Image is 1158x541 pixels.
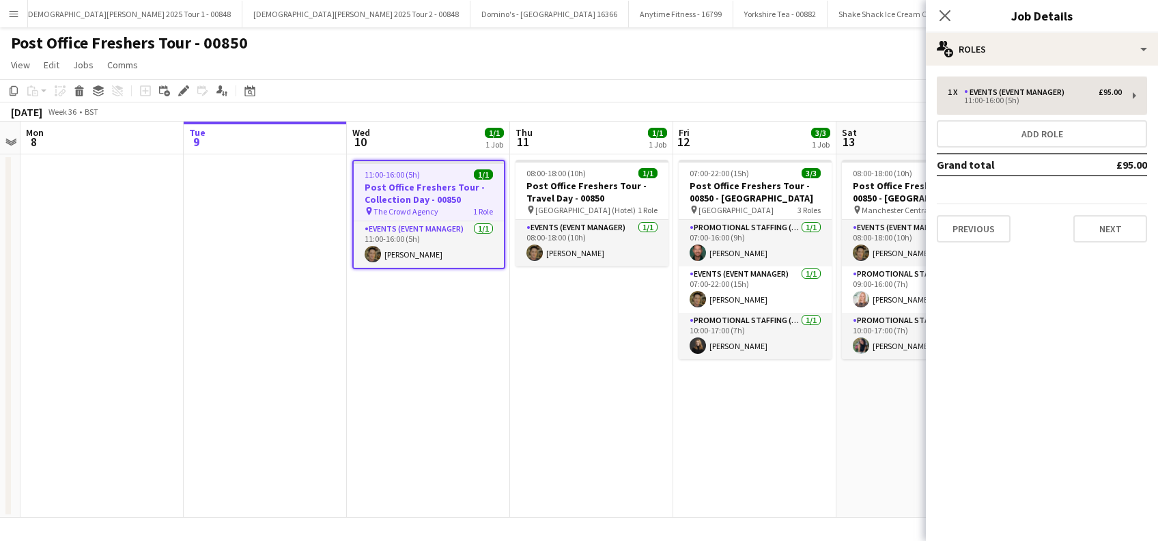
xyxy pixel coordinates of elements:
[629,1,733,27] button: Anytime Fitness - 16799
[812,139,830,150] div: 1 Job
[11,33,248,53] h1: Post Office Freshers Tour - 00850
[842,180,995,204] h3: Post Office Freshers Tour - 00850 - [GEOGRAPHIC_DATA]
[842,126,857,139] span: Sat
[811,128,830,138] span: 3/3
[679,220,832,266] app-card-role: Promotional Staffing (Brand Ambassadors)1/107:00-16:00 (9h)[PERSON_NAME]
[516,180,668,204] h3: Post Office Freshers Tour - Travel Day - 00850
[679,160,832,359] app-job-card: 07:00-22:00 (15h)3/3Post Office Freshers Tour - 00850 - [GEOGRAPHIC_DATA] [GEOGRAPHIC_DATA]3 Role...
[648,128,667,138] span: 1/1
[485,128,504,138] span: 1/1
[840,134,857,150] span: 13
[365,169,420,180] span: 11:00-16:00 (5h)
[516,126,533,139] span: Thu
[485,139,503,150] div: 1 Job
[937,154,1073,176] td: Grand total
[516,220,668,266] app-card-role: Events (Event Manager)1/108:00-18:00 (10h)[PERSON_NAME]
[802,168,821,178] span: 3/3
[649,139,666,150] div: 1 Job
[45,107,79,117] span: Week 36
[1099,87,1122,97] div: £95.00
[842,266,995,313] app-card-role: Promotional Staffing (Brand Ambassadors)1/109:00-16:00 (7h)[PERSON_NAME]
[937,120,1147,148] button: Add role
[242,1,470,27] button: [DEMOGRAPHIC_DATA][PERSON_NAME] 2025 Tour 2 - 00848
[85,107,98,117] div: BST
[11,105,42,119] div: [DATE]
[68,56,99,74] a: Jobs
[44,59,59,71] span: Edit
[102,56,143,74] a: Comms
[189,126,206,139] span: Tue
[842,313,995,359] app-card-role: Promotional Staffing (Brand Ambassadors)1/110:00-17:00 (7h)[PERSON_NAME]
[107,59,138,71] span: Comms
[679,313,832,359] app-card-role: Promotional Staffing (Brand Ambassadors)1/110:00-17:00 (7h)[PERSON_NAME]
[679,180,832,204] h3: Post Office Freshers Tour - 00850 - [GEOGRAPHIC_DATA]
[473,206,493,217] span: 1 Role
[5,56,36,74] a: View
[535,205,636,215] span: [GEOGRAPHIC_DATA] (Hotel)
[373,206,438,217] span: The Crowd Agency
[470,1,629,27] button: Domino's - [GEOGRAPHIC_DATA] 16366
[187,134,206,150] span: 9
[862,205,931,215] span: Manchester Central
[937,215,1011,242] button: Previous
[354,221,504,268] app-card-role: Events (Event Manager)1/111:00-16:00 (5h)[PERSON_NAME]
[26,126,44,139] span: Mon
[926,33,1158,66] div: Roles
[964,87,1070,97] div: Events (Event Manager)
[733,1,828,27] button: Yorkshire Tea - 00882
[516,160,668,266] app-job-card: 08:00-18:00 (10h)1/1Post Office Freshers Tour - Travel Day - 00850 [GEOGRAPHIC_DATA] (Hotel)1 Rol...
[828,1,1004,27] button: Shake Shack Ice Cream Cart Drop Off - 00886
[352,160,505,269] app-job-card: 11:00-16:00 (5h)1/1Post Office Freshers Tour - Collection Day - 00850 The Crowd Agency1 RoleEvent...
[853,168,912,178] span: 08:00-18:00 (10h)
[948,87,964,97] div: 1 x
[513,134,533,150] span: 11
[1073,215,1147,242] button: Next
[926,7,1158,25] h3: Job Details
[526,168,586,178] span: 08:00-18:00 (10h)
[73,59,94,71] span: Jobs
[24,134,44,150] span: 8
[14,1,242,27] button: [DEMOGRAPHIC_DATA][PERSON_NAME] 2025 Tour 1 - 00848
[690,168,749,178] span: 07:00-22:00 (15h)
[638,205,658,215] span: 1 Role
[948,97,1122,104] div: 11:00-16:00 (5h)
[474,169,493,180] span: 1/1
[352,126,370,139] span: Wed
[350,134,370,150] span: 10
[638,168,658,178] span: 1/1
[354,181,504,206] h3: Post Office Freshers Tour - Collection Day - 00850
[1073,154,1147,176] td: £95.00
[842,220,995,266] app-card-role: Events (Event Manager)1/108:00-18:00 (10h)[PERSON_NAME]
[677,134,690,150] span: 12
[11,59,30,71] span: View
[842,160,995,359] app-job-card: 08:00-18:00 (10h)3/3Post Office Freshers Tour - 00850 - [GEOGRAPHIC_DATA] Manchester Central3 Rol...
[797,205,821,215] span: 3 Roles
[38,56,65,74] a: Edit
[698,205,774,215] span: [GEOGRAPHIC_DATA]
[679,266,832,313] app-card-role: Events (Event Manager)1/107:00-22:00 (15h)[PERSON_NAME]
[679,126,690,139] span: Fri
